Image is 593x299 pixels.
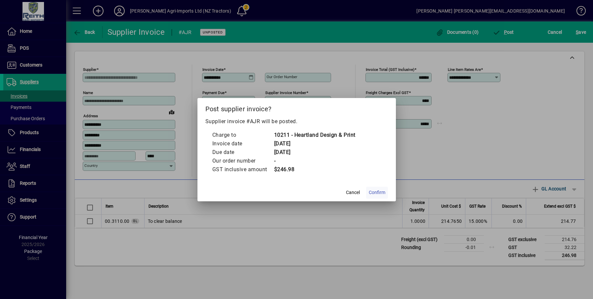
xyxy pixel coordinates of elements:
[274,148,356,157] td: [DATE]
[366,187,388,199] button: Confirm
[342,187,363,199] button: Cancel
[274,157,356,165] td: -
[197,98,396,117] h2: Post supplier invoice?
[346,189,360,196] span: Cancel
[274,139,356,148] td: [DATE]
[212,131,274,139] td: Charge to
[274,131,356,139] td: 10211 - Heartland Design & Print
[212,165,274,174] td: GST inclusive amount
[369,189,385,196] span: Confirm
[212,157,274,165] td: Our order number
[274,165,356,174] td: $246.98
[212,139,274,148] td: Invoice date
[212,148,274,157] td: Due date
[205,118,388,125] p: Supplier invoice #AJR will be posted.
